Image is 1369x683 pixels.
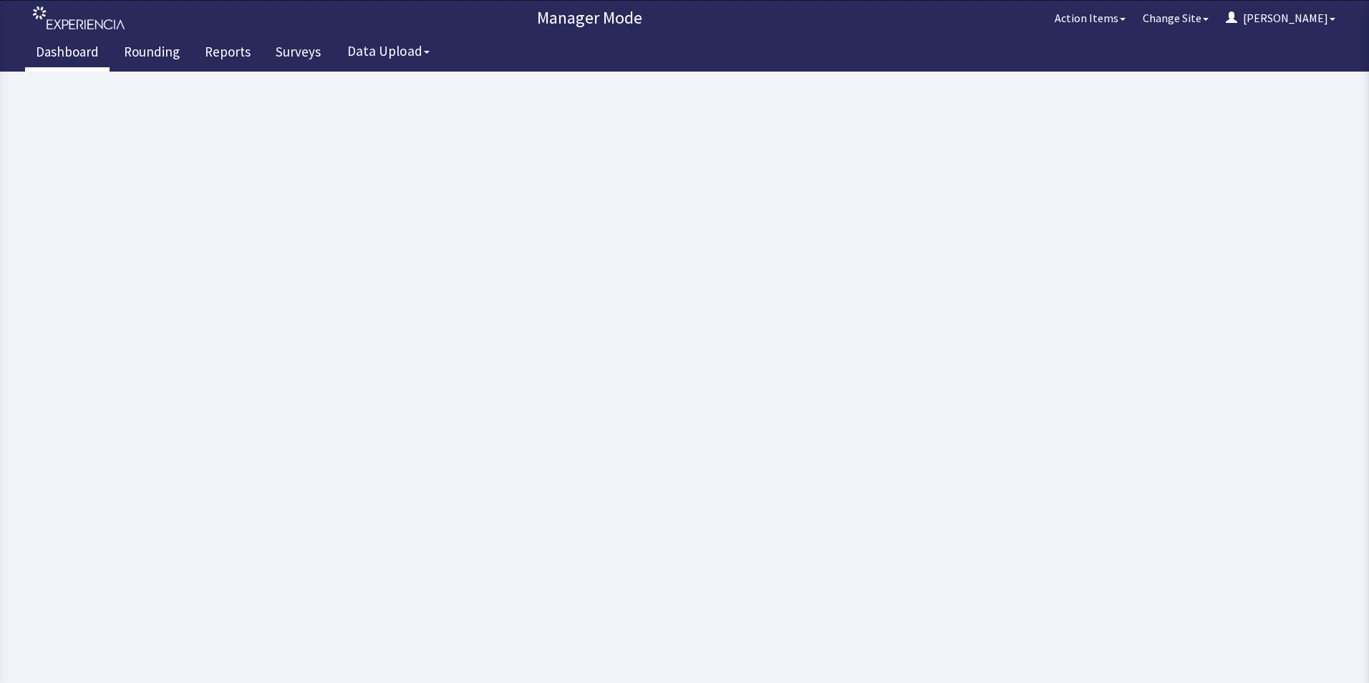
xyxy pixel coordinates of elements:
a: Rounding [113,36,190,72]
button: Action Items [1046,4,1134,32]
a: Reports [194,36,261,72]
button: Change Site [1134,4,1217,32]
img: experiencia_logo.png [33,6,125,30]
button: Data Upload [339,38,438,64]
button: [PERSON_NAME] [1217,4,1344,32]
a: Dashboard [25,36,110,72]
p: Manager Mode [132,6,1046,29]
a: Surveys [265,36,332,72]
